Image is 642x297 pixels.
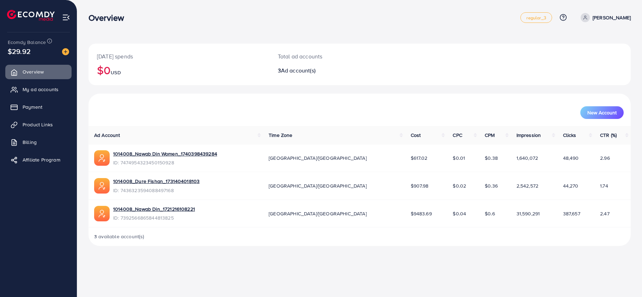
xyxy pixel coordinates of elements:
[411,154,428,162] span: $617.02
[23,156,60,163] span: Affiliate Program
[281,67,316,74] span: Ad account(s)
[593,13,631,22] p: [PERSON_NAME]
[8,39,46,46] span: Ecomdy Balance
[411,210,432,217] span: $9483.69
[7,10,55,21] img: logo
[5,100,72,114] a: Payment
[563,210,580,217] span: 387,657
[485,182,498,189] span: $0.36
[113,159,217,166] span: ID: 7474954323450150928
[113,187,200,194] span: ID: 7436323594088497168
[520,12,552,23] a: regular_3
[578,13,631,22] a: [PERSON_NAME]
[23,68,44,75] span: Overview
[94,150,110,166] img: ic-ads-acc.e4c84228.svg
[485,210,495,217] span: $0.6
[526,15,546,20] span: regular_3
[113,206,195,213] a: 1014008_Nawab Din_1721216108221
[516,132,541,139] span: Impression
[23,121,53,128] span: Product Links
[580,106,624,119] button: New Account
[600,182,608,189] span: 1.74
[269,154,367,162] span: [GEOGRAPHIC_DATA]/[GEOGRAPHIC_DATA]
[94,206,110,221] img: ic-ads-acc.e4c84228.svg
[411,132,421,139] span: Cost
[453,154,465,162] span: $0.01
[563,132,576,139] span: Clicks
[278,67,397,74] h2: 3
[23,103,42,110] span: Payment
[5,135,72,149] a: Billing
[278,52,397,61] p: Total ad accounts
[23,139,37,146] span: Billing
[453,182,466,189] span: $0.02
[94,178,110,194] img: ic-ads-acc.e4c84228.svg
[453,210,466,217] span: $0.04
[411,182,429,189] span: $907.98
[97,52,261,61] p: [DATE] spends
[5,118,72,132] a: Product Links
[113,178,200,185] a: 1014008_Dure Fishan_1731404018103
[516,210,540,217] span: 31,590,291
[600,210,610,217] span: 2.47
[563,154,579,162] span: 48,490
[453,132,462,139] span: CPC
[516,154,538,162] span: 1,640,072
[113,150,217,157] a: 1014008_Nawab Din Women_1740398439284
[94,233,145,240] span: 3 available account(s)
[111,69,121,76] span: USD
[600,132,617,139] span: CTR (%)
[485,132,495,139] span: CPM
[5,153,72,167] a: Affiliate Program
[5,82,72,96] a: My ad accounts
[88,13,130,23] h3: Overview
[516,182,538,189] span: 2,542,572
[8,46,31,56] span: $29.92
[269,182,367,189] span: [GEOGRAPHIC_DATA]/[GEOGRAPHIC_DATA]
[269,132,292,139] span: Time Zone
[23,86,59,93] span: My ad accounts
[485,154,498,162] span: $0.38
[587,110,617,115] span: New Account
[5,65,72,79] a: Overview
[269,210,367,217] span: [GEOGRAPHIC_DATA]/[GEOGRAPHIC_DATA]
[97,63,261,77] h2: $0
[62,13,70,21] img: menu
[563,182,579,189] span: 44,270
[600,154,610,162] span: 2.96
[94,132,120,139] span: Ad Account
[62,48,69,55] img: image
[113,214,195,221] span: ID: 7392566865844813825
